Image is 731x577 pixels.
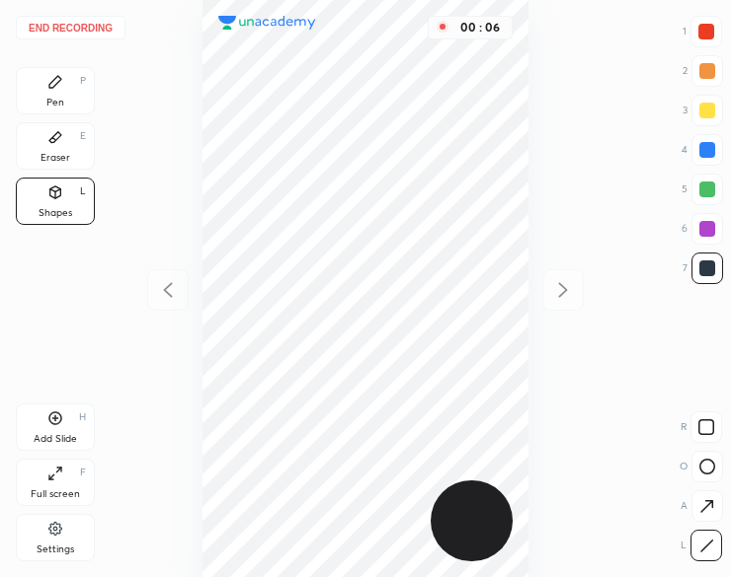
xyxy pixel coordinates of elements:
[682,174,723,205] div: 5
[37,544,74,554] div: Settings
[79,412,86,422] div: H
[218,16,316,31] img: logo.38c385cc.svg
[683,16,722,47] div: 1
[680,451,723,482] div: O
[41,153,70,163] div: Eraser
[80,468,86,477] div: F
[80,186,86,196] div: L
[80,131,86,141] div: E
[46,98,64,108] div: Pen
[31,489,80,499] div: Full screen
[16,16,125,39] button: End recording
[683,55,723,87] div: 2
[681,411,722,443] div: R
[683,95,723,126] div: 3
[681,490,723,522] div: A
[683,252,723,284] div: 7
[682,134,723,166] div: 4
[80,76,86,86] div: P
[39,208,72,218] div: Shapes
[681,530,722,561] div: L
[682,213,723,245] div: 6
[456,21,504,35] div: 00 : 06
[34,434,77,444] div: Add Slide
